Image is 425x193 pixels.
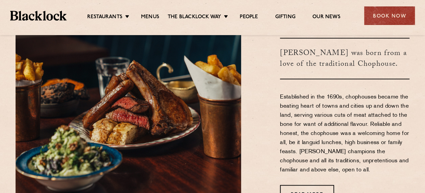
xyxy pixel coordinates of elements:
a: People [240,14,258,21]
img: BL_Textured_Logo-footer-cropped.svg [10,11,67,20]
a: The Blacklock Way [168,14,221,21]
h3: [PERSON_NAME] was born from a love of the traditional Chophouse. [280,38,409,79]
a: Restaurants [87,14,122,21]
a: Menus [141,14,159,21]
a: Gifting [275,14,295,21]
a: Our News [312,14,340,21]
p: Established in the 1690s, chophouses became the beating heart of towns and cities up and down the... [280,93,409,175]
div: Book Now [364,6,415,25]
